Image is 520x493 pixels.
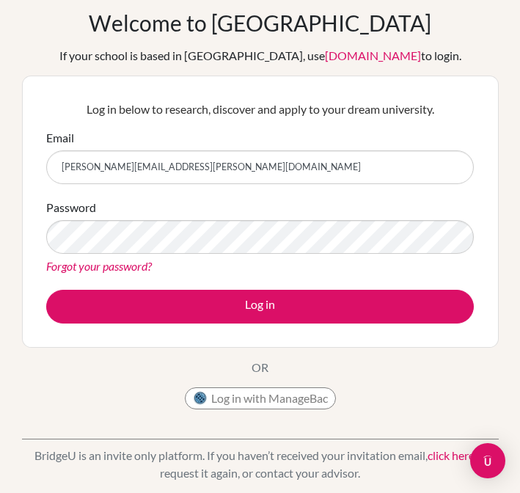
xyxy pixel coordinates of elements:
a: Forgot your password? [46,259,152,273]
p: BridgeU is an invite only platform. If you haven’t received your invitation email, to request it ... [22,447,499,482]
button: Log in [46,290,474,324]
p: OR [252,359,268,376]
p: Log in below to research, discover and apply to your dream university. [46,101,474,118]
div: If your school is based in [GEOGRAPHIC_DATA], use to login. [59,47,461,65]
h1: Welcome to [GEOGRAPHIC_DATA] [89,10,431,36]
label: Email [46,129,74,147]
label: Password [46,199,96,216]
div: Open Intercom Messenger [470,443,505,478]
a: [DOMAIN_NAME] [325,48,421,62]
button: Log in with ManageBac [185,387,336,409]
a: click here [428,448,475,462]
